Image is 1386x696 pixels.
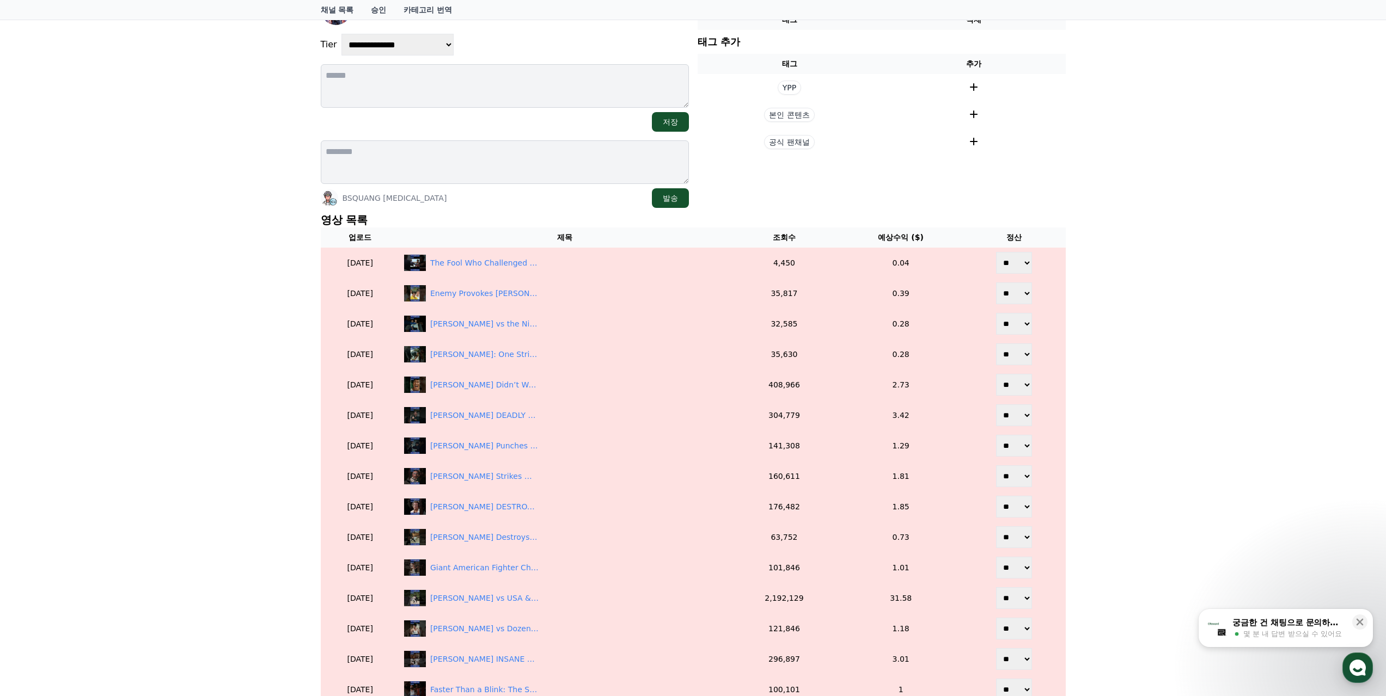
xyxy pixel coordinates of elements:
[430,379,539,391] div: Bruce Lee Didn’t Want to Fight… But When He Did, Everyone Fell!
[882,54,1066,74] th: 추가
[404,468,725,484] a: Bruce Lee Strikes Without Mercy – Every Fight Ends in Death! [PERSON_NAME] Strikes Without Mercy ...
[430,623,539,635] div: Bruce Lee vs Dozens of Thugs – He Defeats Them All in Seconds!
[764,135,814,149] span: 공식 팬채널
[404,620,426,637] img: Bruce Lee vs Dozens of Thugs – He Defeats Them All in Seconds!
[698,34,740,50] p: 태그 추가
[430,501,539,513] div: Bruce Lee DESTROYS His Enemy in SECONDS!
[321,212,1066,227] p: 영상 목록
[430,440,539,452] div: Bruce Lee’s Punches That Make You Feel the Pain!
[321,309,400,339] td: [DATE]
[430,318,539,330] div: Bruce Lee vs the Night of Villains | One Man Against a Dozen!
[730,583,839,613] td: 2,192,129
[839,644,963,674] td: 3.01
[839,583,963,613] td: 31.58
[839,552,963,583] td: 1.01
[321,278,400,309] td: [DATE]
[730,491,839,522] td: 176,482
[404,316,725,332] a: Bruce Lee vs the Night of Villains | One Man Against a Dozen! [PERSON_NAME] vs the Night of Villa...
[321,38,337,51] p: Tier
[321,552,400,583] td: [DATE]
[100,362,113,371] span: 대화
[321,522,400,552] td: [DATE]
[730,278,839,309] td: 35,817
[400,227,730,248] th: 제목
[839,430,963,461] td: 1.29
[430,654,539,665] div: Bruce Lee’s INSANE Nunchaku Skills That Shocked the World!
[321,400,400,430] td: [DATE]
[730,227,839,248] th: 조회수
[321,613,400,644] td: [DATE]
[404,590,426,606] img: Bruce Lee vs USA & Japan Masters – One Man Destroys Them All!
[343,193,447,204] p: BSQUANG [MEDICAL_DATA]
[698,54,882,74] th: 태그
[839,461,963,491] td: 1.81
[404,498,725,515] a: Bruce Lee DESTROYS His Enemy in SECONDS! [PERSON_NAME] DESTROYS His Enemy in SECONDS!
[404,620,725,637] a: Bruce Lee vs Dozens of Thugs – He Defeats Them All in Seconds! [PERSON_NAME] vs Dozens of Thugs –...
[321,583,400,613] td: [DATE]
[141,345,209,372] a: 설정
[321,430,400,461] td: [DATE]
[404,468,426,484] img: Bruce Lee Strikes Without Mercy – Every Fight Ends in Death!
[730,613,839,644] td: 121,846
[321,227,400,248] th: 업로드
[430,349,539,360] div: Bruce Lee: One Strike Ends the Drug Lord
[404,255,725,271] a: The Fool Who Challenged Bruce Lee on a Ship – The Shocking Ending! The Fool Who Challenged [PERSO...
[839,339,963,369] td: 0.28
[404,346,725,362] a: Bruce Lee: One Strike Ends the Drug Lord [PERSON_NAME]: One Strike Ends the Drug Lord
[321,369,400,400] td: [DATE]
[404,559,725,576] a: Giant American Fighter Challenges Bruce Lee… And Gets Destroyed! Giant American Fighter Challenge...
[730,522,839,552] td: 63,752
[321,461,400,491] td: [DATE]
[404,438,725,454] a: Bruce Lee’s Punches That Make You Feel the Pain! [PERSON_NAME] Punches That Make You Feel the Pain!
[404,529,725,545] a: Bruce Lee Destroys an Entire Dojo ALONE – Unbelievable Fight [PERSON_NAME] Destroys an Entire Doj...
[404,407,725,423] a: Bruce Lee’s DEADLY Neck Kick – One Strike Ends It All! [PERSON_NAME] DEADLY Neck Kick – One Strik...
[652,188,689,208] button: 발송
[430,684,539,695] div: Faster Than a Blink: The Secret to Bruce Lee's Blistering Speed Finally Revealed?
[730,400,839,430] td: 304,779
[730,248,839,278] td: 4,450
[730,644,839,674] td: 296,897
[404,651,426,667] img: Bruce Lee’s INSANE Nunchaku Skills That Shocked the World!
[321,248,400,278] td: [DATE]
[404,285,725,301] a: Enemy Provokes Bruce Lee and Faces an Unbelievable Ending! Enemy Provokes [PERSON_NAME] and Faces...
[430,593,539,604] div: Bruce Lee vs USA & Japan Masters – One Man Destroys Them All!
[839,522,963,552] td: 0.73
[839,491,963,522] td: 1.85
[404,407,426,423] img: Bruce Lee’s DEADLY Neck Kick – One Strike Ends It All!
[730,552,839,583] td: 101,846
[430,288,539,299] div: Enemy Provokes Bruce Lee and Faces an Unbelievable Ending!
[778,81,801,95] span: YPP
[34,361,41,370] span: 홈
[839,227,963,248] th: 예상수익 ($)
[404,590,725,606] a: Bruce Lee vs USA & Japan Masters – One Man Destroys Them All! [PERSON_NAME] vs USA & Japan Master...
[730,430,839,461] td: 141,308
[321,491,400,522] td: [DATE]
[404,559,426,576] img: Giant American Fighter Challenges Bruce Lee… And Gets Destroyed!
[963,227,1065,248] th: 정산
[652,112,689,132] button: 저장
[321,644,400,674] td: [DATE]
[404,651,725,667] a: Bruce Lee’s INSANE Nunchaku Skills That Shocked the World! [PERSON_NAME] INSANE Nunchaku Skills T...
[404,438,426,454] img: Bruce Lee’s Punches That Make You Feel the Pain!
[404,377,725,393] a: Bruce Lee Didn’t Want to Fight… But When He Did, Everyone Fell! [PERSON_NAME] Didn’t Want to Figh...
[168,361,181,370] span: 설정
[839,613,963,644] td: 1.18
[72,345,141,372] a: 대화
[730,461,839,491] td: 160,611
[3,345,72,372] a: 홈
[839,400,963,430] td: 3.42
[404,285,426,301] img: Enemy Provokes Bruce Lee and Faces an Unbelievable Ending!
[430,257,539,269] div: The Fool Who Challenged Bruce Lee on a Ship – The Shocking Ending!
[404,498,426,515] img: Bruce Lee DESTROYS His Enemy in SECONDS!
[430,532,539,543] div: Bruce Lee Destroys an Entire Dojo ALONE – Unbelievable Fight
[404,377,426,393] img: Bruce Lee Didn’t Want to Fight… But When He Did, Everyone Fell!
[839,278,963,309] td: 0.39
[404,346,426,362] img: Bruce Lee: One Strike Ends the Drug Lord
[430,471,539,482] div: Bruce Lee Strikes Without Mercy – Every Fight Ends in Death!
[404,529,426,545] img: Bruce Lee Destroys an Entire Dojo ALONE – Unbelievable Fight
[730,309,839,339] td: 32,585
[321,189,338,207] img: BSQUANG ICU
[730,369,839,400] td: 408,966
[404,316,426,332] img: Bruce Lee vs the Night of Villains | One Man Against a Dozen!
[839,309,963,339] td: 0.28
